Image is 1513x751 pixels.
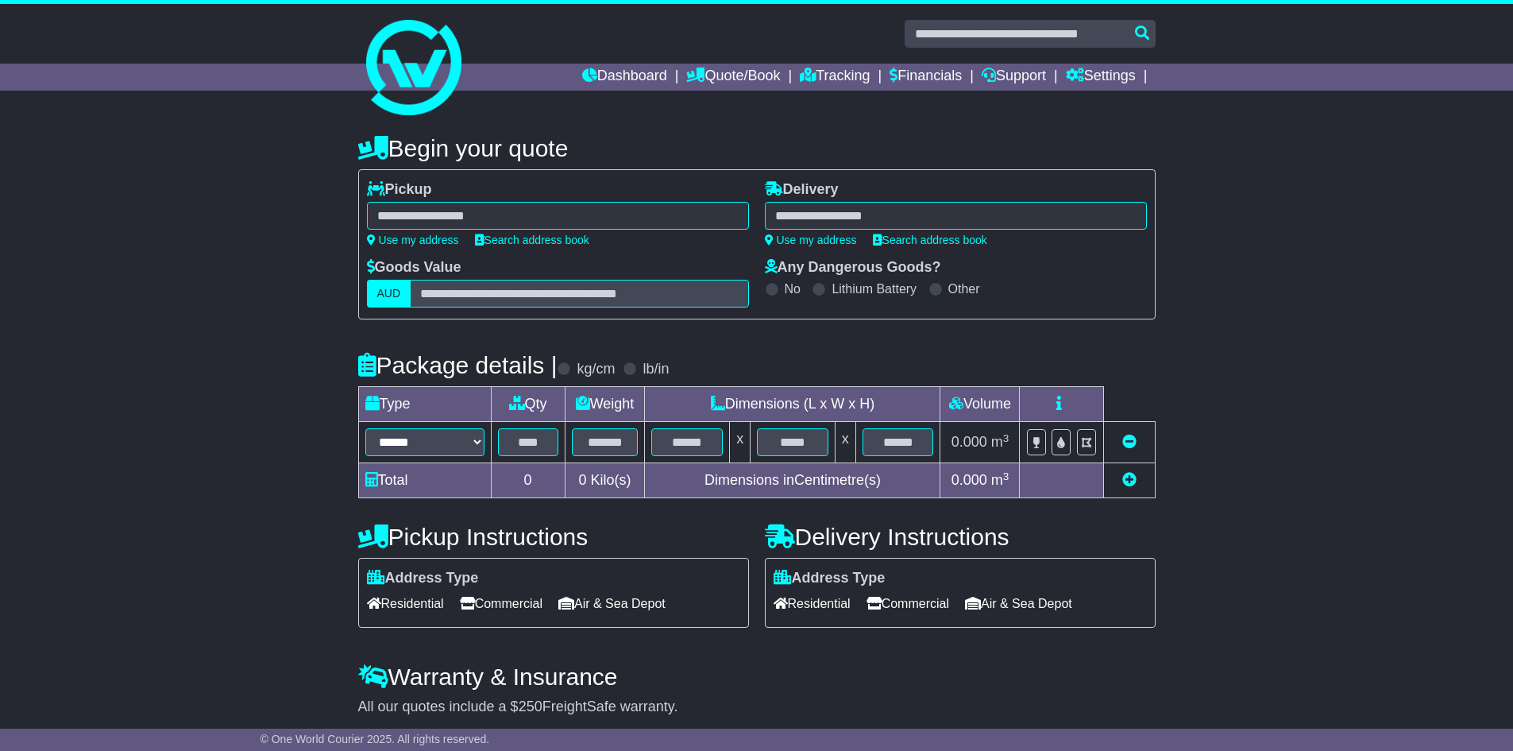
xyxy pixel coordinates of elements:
label: lb/in [643,361,669,378]
span: Residential [367,591,444,616]
label: kg/cm [577,361,615,378]
a: Use my address [367,234,459,246]
td: x [835,422,855,463]
a: Use my address [765,234,857,246]
span: Commercial [867,591,949,616]
span: Commercial [460,591,542,616]
td: x [730,422,751,463]
a: Financials [890,64,962,91]
span: 0 [578,472,586,488]
td: Volume [940,387,1020,422]
h4: Package details | [358,352,558,378]
a: Support [982,64,1046,91]
a: Quote/Book [686,64,780,91]
h4: Begin your quote [358,135,1156,161]
td: Kilo(s) [565,463,645,498]
span: Residential [774,591,851,616]
a: Dashboard [582,64,667,91]
div: All our quotes include a $ FreightSafe warranty. [358,699,1156,716]
td: Type [358,387,491,422]
span: m [991,434,1009,450]
sup: 3 [1003,432,1009,444]
label: Lithium Battery [832,281,917,296]
span: 250 [519,699,542,714]
h4: Pickup Instructions [358,524,749,550]
td: Qty [491,387,565,422]
label: Other [948,281,980,296]
label: Any Dangerous Goods? [765,259,941,277]
h4: Warranty & Insurance [358,664,1156,690]
span: Air & Sea Depot [965,591,1072,616]
td: Dimensions in Centimetre(s) [645,463,940,498]
label: AUD [367,280,411,308]
h4: Delivery Instructions [765,524,1156,550]
span: © One World Courier 2025. All rights reserved. [261,733,490,745]
label: No [785,281,801,296]
span: Air & Sea Depot [558,591,666,616]
a: Add new item [1122,472,1137,488]
span: 0.000 [951,434,987,450]
td: Total [358,463,491,498]
td: 0 [491,463,565,498]
a: Tracking [800,64,870,91]
td: Weight [565,387,645,422]
span: 0.000 [951,472,987,488]
label: Goods Value [367,259,461,277]
a: Search address book [873,234,987,246]
sup: 3 [1003,470,1009,482]
label: Address Type [774,570,886,587]
label: Delivery [765,181,839,199]
td: Dimensions (L x W x H) [645,387,940,422]
a: Remove this item [1122,434,1137,450]
a: Settings [1066,64,1136,91]
span: m [991,472,1009,488]
a: Search address book [475,234,589,246]
label: Pickup [367,181,432,199]
label: Address Type [367,570,479,587]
